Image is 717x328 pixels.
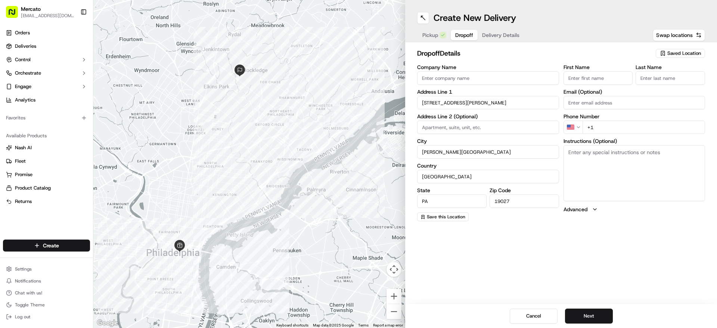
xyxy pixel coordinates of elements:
[3,81,90,93] button: Engage
[3,300,90,310] button: Toggle Theme
[417,212,469,221] button: Save this Location
[564,138,705,144] label: Instructions (Optional)
[3,142,90,154] button: Nash AI
[127,95,136,104] button: Start new chat
[15,266,32,272] span: Settings
[29,157,44,163] span: [DATE]
[313,323,354,327] span: Map data ©2025 Google
[417,48,651,59] h2: dropoff Details
[417,96,559,109] input: Enter address
[565,309,613,324] button: Next
[6,144,87,151] a: Nash AI
[15,302,45,308] span: Toggle Theme
[417,89,559,94] label: Address Line 1
[7,189,13,195] div: 📗
[564,114,705,119] label: Phone Number
[417,188,487,193] label: State
[53,206,90,212] a: Powered byPylon
[15,97,35,103] span: Analytics
[7,29,22,44] img: Nash
[3,264,90,274] button: Settings
[23,137,80,143] span: Wisdom [PERSON_NAME]
[7,51,136,63] p: Welcome 👋
[3,288,90,298] button: Chat with us!
[653,29,705,41] button: Swap locations
[583,121,705,134] input: Enter phone number
[373,323,403,327] a: Report a map error
[74,206,90,212] span: Pylon
[564,89,705,94] label: Email (Optional)
[4,185,60,199] a: 📗Knowledge Base
[95,318,120,328] a: Open this area in Google Maps (opens a new window)
[417,145,559,159] input: Enter city
[490,188,559,193] label: Zip Code
[43,242,59,249] span: Create
[417,65,559,70] label: Company Name
[417,163,559,168] label: Country
[21,5,41,13] span: Mercato
[6,198,87,205] a: Returns
[3,54,90,66] button: Control
[422,31,438,39] span: Pickup
[656,48,705,59] button: Saved Location
[81,137,84,143] span: •
[564,206,705,213] button: Advanced
[434,12,516,24] h1: Create New Delivery
[15,29,30,36] span: Orders
[3,67,90,79] button: Orchestrate
[15,137,21,143] img: 1736555255976-a54dd68f-1ca7-489b-9aae-adbdc363a1c4
[15,43,36,50] span: Deliveries
[564,206,587,213] label: Advanced
[34,93,122,100] div: Start new chat
[15,188,57,196] span: Knowledge Base
[15,278,41,284] span: Notifications
[482,31,519,39] span: Delivery Details
[15,83,31,90] span: Engage
[387,262,401,277] button: Map camera controls
[15,198,32,205] span: Returns
[636,65,705,70] label: Last Name
[6,185,87,191] a: Product Catalog
[3,94,90,106] a: Analytics
[7,118,50,124] div: Past conversations
[417,170,559,183] input: Enter country
[490,194,559,208] input: Enter zip code
[3,112,90,124] div: Favorites
[6,171,87,178] a: Promise
[358,323,369,327] a: Terms (opens in new tab)
[276,323,308,328] button: Keyboard shortcuts
[85,137,100,143] span: [DATE]
[3,169,90,181] button: Promise
[15,290,42,296] span: Chat with us!
[667,50,701,57] span: Saved Location
[564,65,633,70] label: First Name
[3,40,90,52] a: Deliveries
[3,182,90,194] button: Product Catalog
[387,289,401,304] button: Zoom in
[3,3,77,21] button: Mercato[EMAIL_ADDRESS][DOMAIN_NAME]
[3,155,90,167] button: Fleet
[15,171,32,178] span: Promise
[3,240,90,252] button: Create
[3,312,90,322] button: Log out
[95,318,120,328] img: Google
[3,27,90,39] a: Orders
[564,71,633,85] input: Enter first name
[656,31,693,39] span: Swap locations
[510,309,558,324] button: Cancel
[417,114,559,119] label: Address Line 2 (Optional)
[71,188,120,196] span: API Documentation
[60,185,123,199] a: 💻API Documentation
[3,130,90,142] div: Available Products
[417,194,487,208] input: Enter state
[417,71,559,85] input: Enter company name
[3,276,90,286] button: Notifications
[15,56,31,63] span: Control
[15,158,26,165] span: Fleet
[25,157,27,163] span: •
[21,13,74,19] button: [EMAIL_ADDRESS][DOMAIN_NAME]
[3,196,90,207] button: Returns
[417,121,559,134] input: Apartment, suite, unit, etc.
[455,31,473,39] span: Dropoff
